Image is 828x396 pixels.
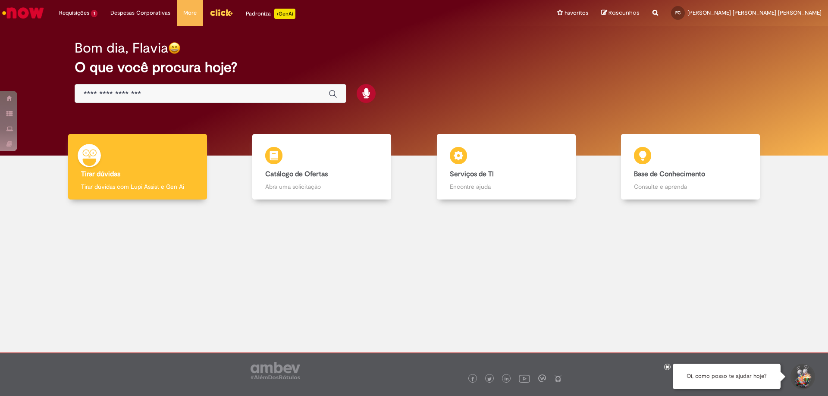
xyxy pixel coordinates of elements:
img: logo_footer_twitter.png [487,377,492,381]
span: More [183,9,197,17]
a: Catálogo de Ofertas Abra uma solicitação [230,134,414,200]
span: Despesas Corporativas [110,9,170,17]
p: Encontre ajuda [450,182,563,191]
h2: Bom dia, Flavia [75,41,168,56]
a: Base de Conhecimento Consulte e aprenda [599,134,783,200]
img: logo_footer_naosei.png [554,374,562,382]
img: logo_footer_workplace.png [538,374,546,382]
span: Favoritos [565,9,588,17]
img: logo_footer_linkedin.png [505,377,509,382]
span: 1 [91,10,97,17]
p: Abra uma solicitação [265,182,378,191]
a: Serviços de TI Encontre ajuda [414,134,599,200]
div: Oi, como posso te ajudar hoje? [673,364,781,389]
b: Catálogo de Ofertas [265,170,328,178]
b: Tirar dúvidas [81,170,120,178]
img: click_logo_yellow_360x200.png [210,6,233,19]
button: Iniciar Conversa de Suporte [789,364,815,390]
p: Tirar dúvidas com Lupi Assist e Gen Ai [81,182,194,191]
img: ServiceNow [1,4,45,22]
span: Requisições [59,9,89,17]
div: Padroniza [246,9,295,19]
img: logo_footer_ambev_rotulo_gray.png [251,362,300,379]
span: FC [675,10,681,16]
b: Serviços de TI [450,170,494,178]
img: happy-face.png [168,42,181,54]
img: logo_footer_facebook.png [470,377,475,381]
span: [PERSON_NAME] [PERSON_NAME] [PERSON_NAME] [687,9,822,16]
p: +GenAi [274,9,295,19]
a: Tirar dúvidas Tirar dúvidas com Lupi Assist e Gen Ai [45,134,230,200]
h2: O que você procura hoje? [75,60,754,75]
img: logo_footer_youtube.png [519,373,530,384]
span: Rascunhos [608,9,640,17]
a: Rascunhos [601,9,640,17]
p: Consulte e aprenda [634,182,747,191]
b: Base de Conhecimento [634,170,705,178]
